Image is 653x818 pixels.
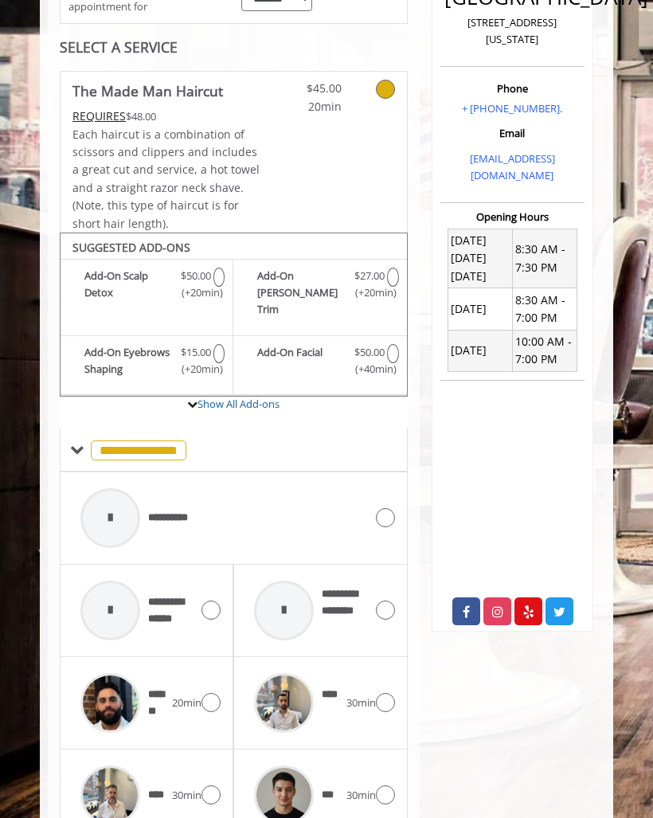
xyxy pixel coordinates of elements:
span: Each haircut is a combination of scissors and clippers and includes a great cut and service, a ho... [72,127,260,231]
div: $48.00 [72,108,263,125]
b: Add-On Eyebrows Shaping [84,344,178,378]
div: SELECT A SERVICE [60,40,408,55]
span: $50.00 [354,344,385,361]
b: The Made Man Haircut [72,80,223,102]
p: [STREET_ADDRESS][US_STATE] [444,14,581,48]
h3: Opening Hours [440,211,585,222]
span: 20min [291,98,342,115]
label: Add-On Beard Trim [241,268,398,321]
b: Add-On [PERSON_NAME] Trim [257,268,351,317]
div: The Made Man Haircut Add-onS [60,233,408,397]
span: 20min [172,695,201,711]
span: $27.00 [354,268,385,284]
span: 30min [346,787,376,804]
label: Add-On Facial [241,344,398,382]
h3: Phone [444,83,581,94]
span: $45.00 [291,80,342,97]
a: + [PHONE_NUMBER]. [462,101,562,115]
h3: Email [444,127,581,139]
span: $15.00 [181,344,211,361]
span: 30min [172,787,201,804]
td: [DATE] [448,288,512,330]
td: 8:30 AM - 7:00 PM [512,288,577,330]
td: [DATE] [DATE] [DATE] [448,229,512,288]
td: 10:00 AM - 7:00 PM [512,330,577,371]
span: $50.00 [181,268,211,284]
span: (+40min ) [360,361,379,378]
b: SUGGESTED ADD-ONS [72,240,190,255]
a: Show All Add-ons [197,397,280,411]
b: Add-On Facial [257,344,351,378]
span: 30min [346,695,376,711]
td: [DATE] [448,330,512,371]
span: (+20min ) [360,284,379,301]
td: 8:30 AM - 7:30 PM [512,229,577,288]
a: [EMAIL_ADDRESS][DOMAIN_NAME] [470,151,555,182]
label: Add-On Scalp Detox [68,268,225,305]
span: This service needs some Advance to be paid before we block your appointment [72,108,126,123]
span: (+20min ) [186,284,205,301]
label: Add-On Eyebrows Shaping [68,344,225,382]
b: Add-On Scalp Detox [84,268,178,301]
span: (+20min ) [186,361,205,378]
